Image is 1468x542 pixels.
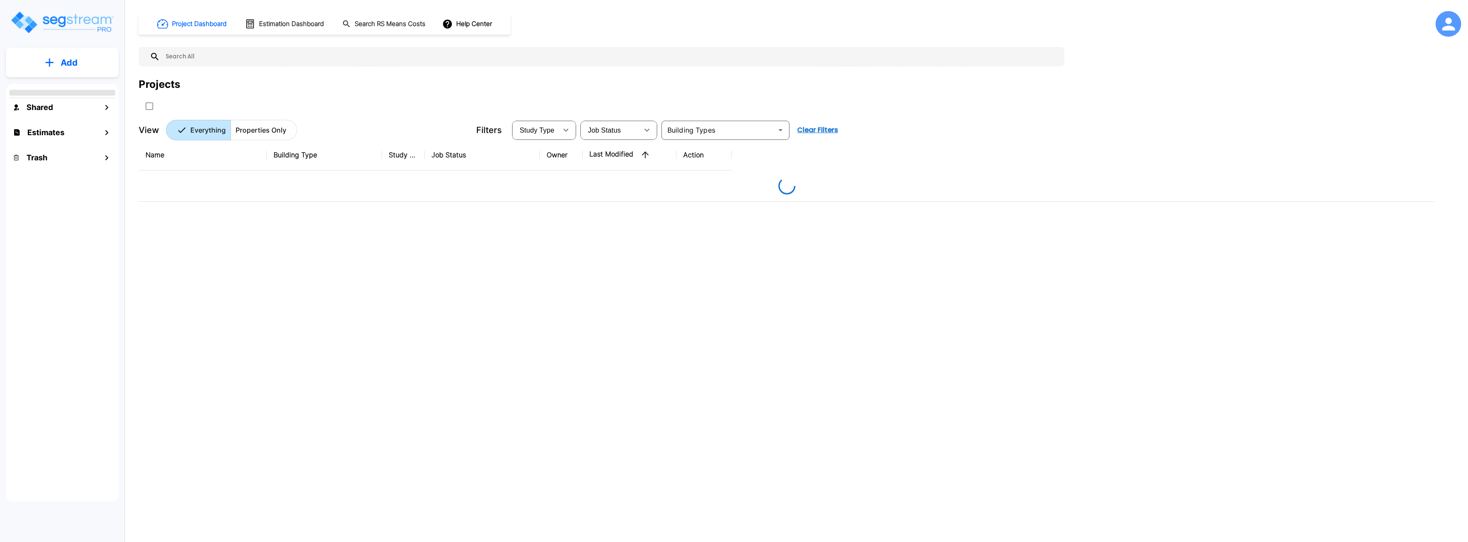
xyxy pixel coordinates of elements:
[676,139,732,171] th: Action
[26,101,53,113] h1: Shared
[6,50,119,75] button: Add
[160,47,1060,67] input: Search All
[154,14,231,33] button: Project Dashboard
[476,124,502,136] p: Filters
[259,19,324,29] h1: Estimation Dashboard
[582,118,638,142] div: Select
[267,139,382,171] th: Building Type
[664,124,773,136] input: Building Types
[166,120,297,140] div: Platform
[139,124,159,136] p: View
[236,125,286,135] p: Properties Only
[775,124,786,136] button: Open
[190,125,226,135] p: Everything
[166,120,231,140] button: Everything
[520,127,554,134] span: Study Type
[61,56,78,69] p: Add
[10,10,114,35] img: Logo
[540,139,583,171] th: Owner
[172,19,227,29] h1: Project Dashboard
[230,120,297,140] button: Properties Only
[794,122,842,139] button: Clear Filters
[382,139,425,171] th: Study Type
[514,118,557,142] div: Select
[355,19,425,29] h1: Search RS Means Costs
[141,98,158,115] button: SelectAll
[425,139,540,171] th: Job Status
[583,139,676,171] th: Last Modified
[139,77,180,92] div: Projects
[440,16,495,32] button: Help Center
[242,15,329,33] button: Estimation Dashboard
[26,152,47,163] h1: Trash
[339,16,430,32] button: Search RS Means Costs
[139,139,267,171] th: Name
[588,127,621,134] span: Job Status
[27,127,64,138] h1: Estimates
